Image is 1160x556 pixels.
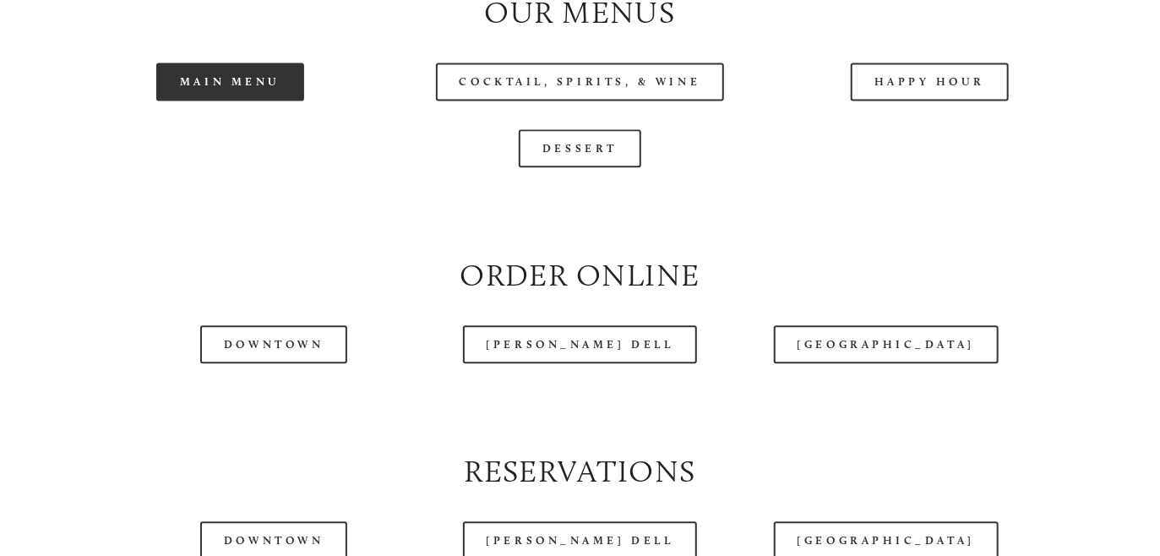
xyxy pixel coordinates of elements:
[69,253,1090,297] h2: Order Online
[519,129,641,167] a: Dessert
[774,325,999,363] a: [GEOGRAPHIC_DATA]
[69,450,1090,493] h2: Reservations
[200,325,347,363] a: Downtown
[463,325,698,363] a: [PERSON_NAME] Dell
